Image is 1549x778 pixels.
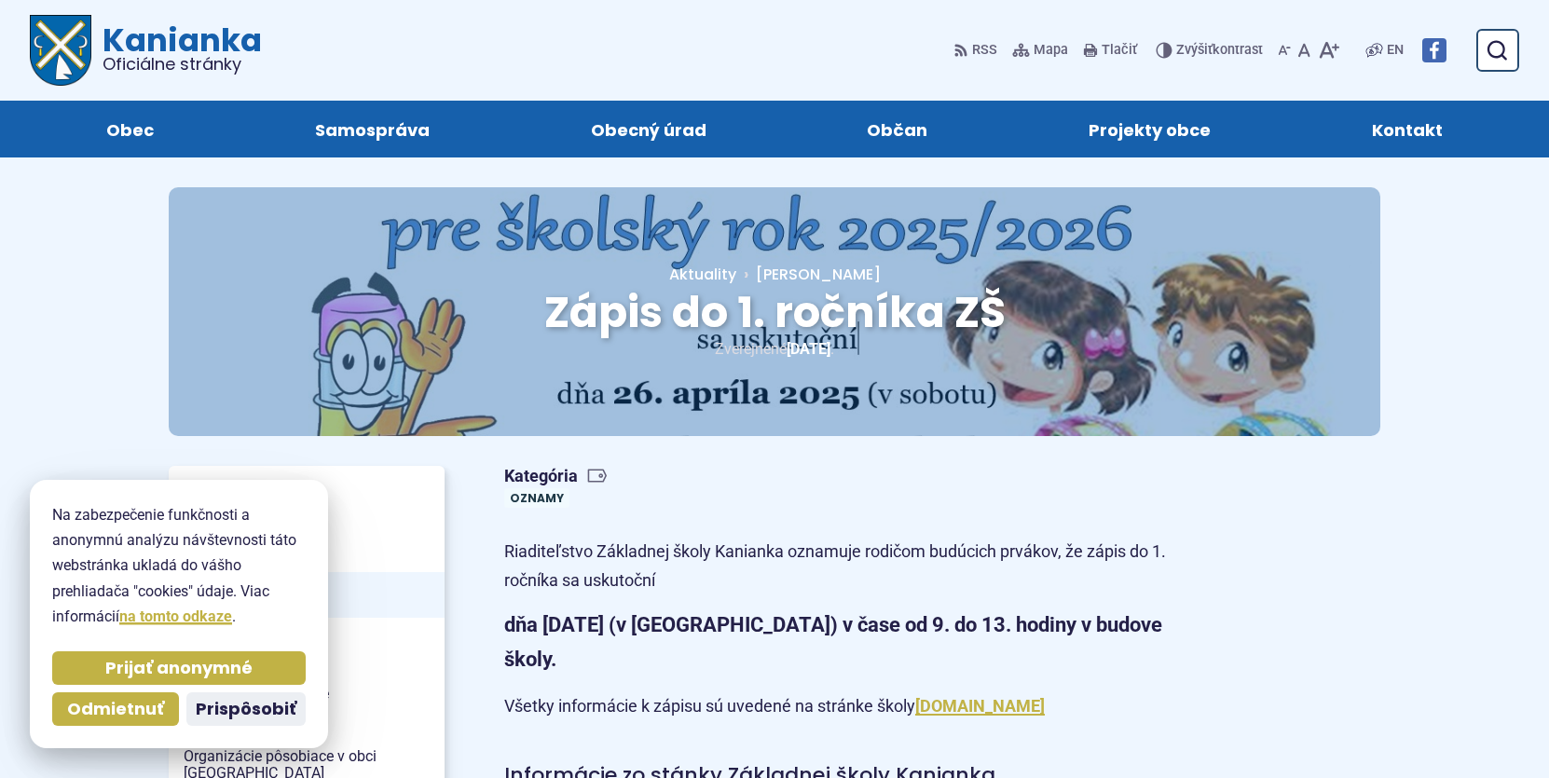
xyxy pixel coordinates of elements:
[504,692,1166,721] p: Všetky informácie k zápisu sú uvedené na stránke školy
[315,101,430,157] span: Samospráva
[972,39,997,61] span: RSS
[1008,31,1072,70] a: Mapa
[52,651,306,685] button: Prijať anonymné
[1034,39,1068,61] span: Mapa
[528,101,768,157] a: Obecný úrad
[1102,43,1137,59] span: Tlačiť
[186,692,306,726] button: Prispôsobiť
[119,607,232,625] a: na tomto odkaze
[669,264,736,285] a: Aktuality
[1422,38,1446,62] img: Prejsť na Facebook stránku
[169,473,445,517] a: Základné údajeZákladné informácie
[52,502,306,629] p: Na zabezpečenie funkčnosti a anonymnú analýzu návštevnosti táto webstránka ukladá do vášho prehli...
[52,692,179,726] button: Odmietnuť
[736,264,881,285] a: [PERSON_NAME]
[1309,101,1504,157] a: Kontakt
[504,613,1162,671] strong: dňa [DATE] (v [GEOGRAPHIC_DATA]) v čase od 9. do 13. hodiny v budove školy.
[45,101,216,157] a: Obec
[1383,39,1407,61] a: EN
[105,658,253,679] span: Prijať anonymné
[30,15,262,86] a: Logo Kanianka, prejsť na domovskú stránku.
[1314,31,1343,70] button: Zväčšiť veľkosť písma
[504,488,569,508] a: Oznamy
[544,282,1006,342] span: Zápis do 1. ročníka ZŠ
[1372,101,1443,157] span: Kontakt
[1079,31,1141,70] button: Tlačiť
[805,101,990,157] a: Občan
[1176,43,1263,59] span: kontrast
[915,696,1045,716] a: [DOMAIN_NAME]
[1176,42,1213,58] span: Zvýšiť
[91,24,262,73] span: Kanianka
[1387,39,1404,61] span: EN
[1156,31,1267,70] button: Zvýšiťkontrast
[1295,31,1314,70] button: Nastaviť pôvodnú veľkosť písma
[106,101,154,157] span: Obec
[504,538,1166,594] p: Riaditeľstvo Základnej školy Kanianka oznamuje rodičom budúcich prvákov, že zápis do 1. ročníka s...
[1089,101,1211,157] span: Projekty obce
[953,31,1001,70] a: RSS
[1274,31,1295,70] button: Zmenšiť veľkosť písma
[1027,101,1273,157] a: Projekty obce
[103,56,262,73] span: Oficiálne stránky
[787,340,830,358] span: [DATE]
[867,101,927,157] span: Občan
[254,101,492,157] a: Samospráva
[184,473,430,517] span: Základné údaje
[591,101,706,157] span: Obecný úrad
[228,336,1321,362] p: Zverejnené .
[30,15,91,86] img: Prejsť na domovskú stránku
[756,264,881,285] span: [PERSON_NAME]
[504,466,608,487] span: Kategória
[196,699,296,720] span: Prispôsobiť
[67,699,164,720] span: Odmietnuť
